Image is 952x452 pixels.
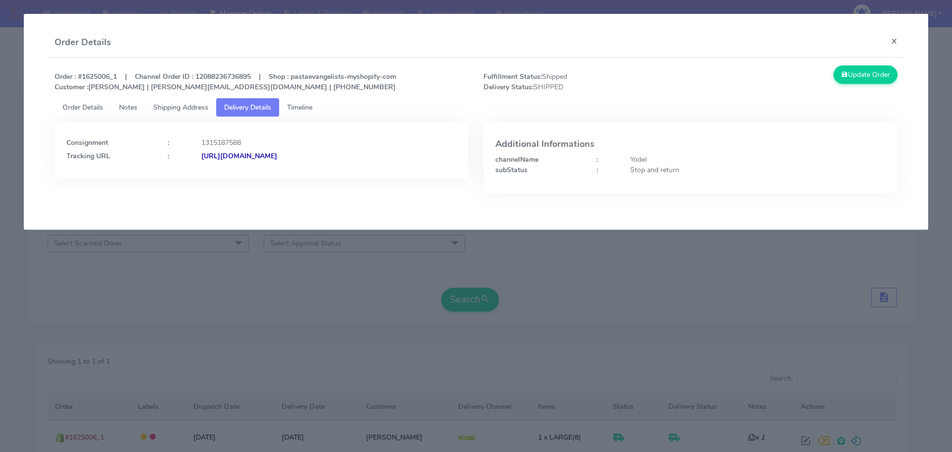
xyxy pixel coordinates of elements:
[623,154,893,165] div: Yodel
[483,82,534,92] strong: Delivery Status:
[623,165,893,175] div: Stop and return
[495,155,538,164] strong: channelName
[55,98,898,117] ul: Tabs
[883,28,905,54] button: Close
[55,82,88,92] strong: Customer :
[194,137,464,148] div: 1315187588
[495,139,886,149] h4: Additional Informations
[66,151,110,161] strong: Tracking URL
[153,103,208,112] span: Shipping Address
[168,151,169,161] strong: :
[596,165,598,175] strong: :
[495,165,528,175] strong: subStatus
[55,36,111,49] h4: Order Details
[596,155,598,164] strong: :
[483,72,542,81] strong: Fulfillment Status:
[476,71,691,92] span: Shipped SHIPPED
[224,103,271,112] span: Delivery Details
[287,103,312,112] span: Timeline
[66,138,108,147] strong: Consignment
[201,151,277,161] strong: [URL][DOMAIN_NAME]
[833,65,898,84] button: Update Order
[62,103,103,112] span: Order Details
[119,103,137,112] span: Notes
[55,72,396,92] strong: Order : #1625006_1 | Channel Order ID : 12088236736895 | Shop : pastaevangelists-myshopify-com [P...
[168,138,169,147] strong: :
